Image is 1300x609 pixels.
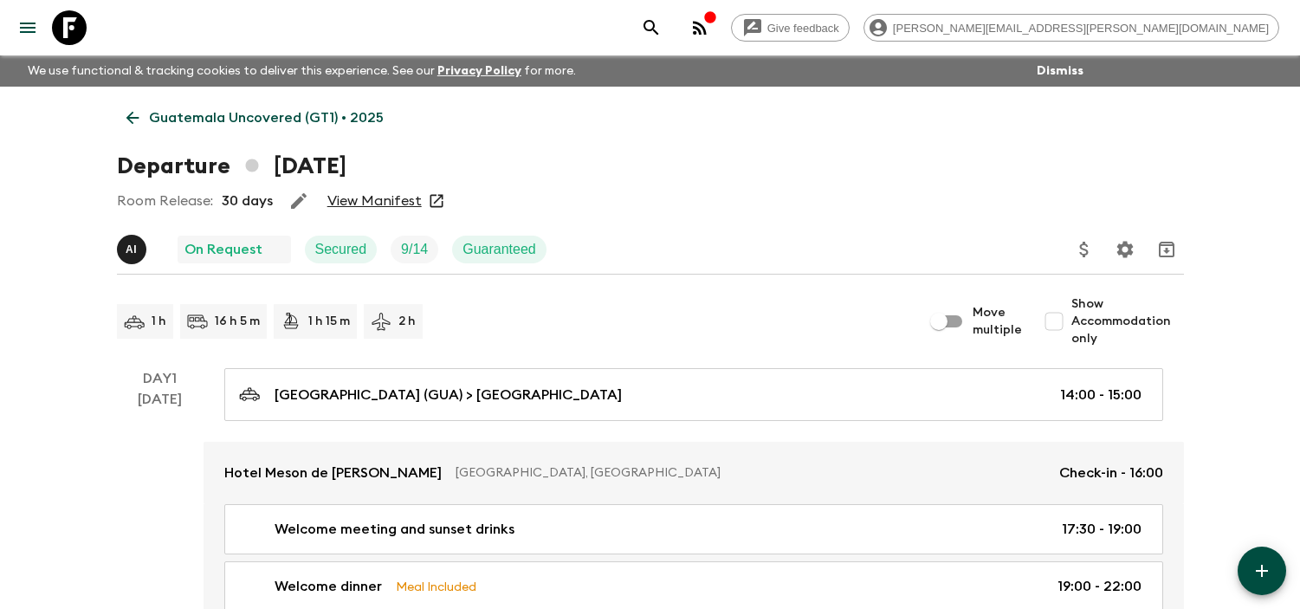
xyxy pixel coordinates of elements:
button: Dismiss [1032,59,1088,83]
button: Archive (Completed, Cancelled or Unsynced Departures only) [1149,232,1184,267]
p: Guaranteed [462,239,536,260]
button: AI [117,235,150,264]
span: Alvaro Ixtetela [117,240,150,254]
p: 1 h 15 m [308,313,350,330]
a: Guatemala Uncovered (GT1) • 2025 [117,100,393,135]
p: Hotel Meson de [PERSON_NAME] [224,463,442,483]
p: A I [126,243,137,256]
a: Give feedback [731,14,850,42]
p: Meal Included [396,577,476,596]
p: Day 1 [117,368,204,389]
p: [GEOGRAPHIC_DATA], [GEOGRAPHIC_DATA] [456,464,1045,482]
span: Give feedback [758,22,849,35]
p: Guatemala Uncovered (GT1) • 2025 [149,107,384,128]
div: [PERSON_NAME][EMAIL_ADDRESS][PERSON_NAME][DOMAIN_NAME] [863,14,1279,42]
button: Settings [1108,232,1142,267]
span: Move multiple [973,304,1023,339]
p: 1 h [152,313,166,330]
div: Trip Fill [391,236,438,263]
p: Room Release: [117,191,213,211]
p: 9 / 14 [401,239,428,260]
a: [GEOGRAPHIC_DATA] (GUA) > [GEOGRAPHIC_DATA]14:00 - 15:00 [224,368,1163,421]
a: View Manifest [327,192,422,210]
a: Hotel Meson de [PERSON_NAME][GEOGRAPHIC_DATA], [GEOGRAPHIC_DATA]Check-in - 16:00 [204,442,1184,504]
p: Secured [315,239,367,260]
p: Check-in - 16:00 [1059,463,1163,483]
h1: Departure [DATE] [117,149,346,184]
a: Welcome meeting and sunset drinks17:30 - 19:00 [224,504,1163,554]
p: 17:30 - 19:00 [1062,519,1142,540]
p: 16 h 5 m [215,313,260,330]
p: Welcome dinner [275,576,382,597]
p: On Request [184,239,262,260]
p: 2 h [398,313,416,330]
a: Privacy Policy [437,65,521,77]
p: 30 days [222,191,273,211]
p: [GEOGRAPHIC_DATA] (GUA) > [GEOGRAPHIC_DATA] [275,385,622,405]
button: menu [10,10,45,45]
button: Update Price, Early Bird Discount and Costs [1067,232,1102,267]
p: Welcome meeting and sunset drinks [275,519,514,540]
p: 19:00 - 22:00 [1057,576,1142,597]
button: search adventures [634,10,669,45]
div: Secured [305,236,378,263]
p: We use functional & tracking cookies to deliver this experience. See our for more. [21,55,583,87]
span: [PERSON_NAME][EMAIL_ADDRESS][PERSON_NAME][DOMAIN_NAME] [883,22,1278,35]
span: Show Accommodation only [1071,295,1184,347]
p: 14:00 - 15:00 [1060,385,1142,405]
